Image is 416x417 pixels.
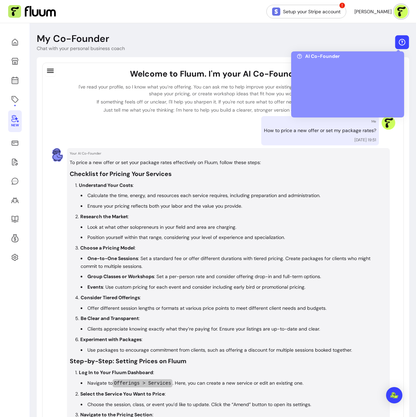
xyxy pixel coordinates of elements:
strong: Events [87,284,103,290]
a: Settings [8,249,22,266]
strong: Log In to Your Fluum Dashboard [79,369,153,375]
img: Stripe Icon [272,7,280,16]
strong: Select the Service You Want to Price [80,391,165,397]
li: Choose the session, class, or event you’d like to update. Click the “Amend” button to open its se... [81,401,387,408]
h1: Welcome to Fluum. I'm your AI Co-Founder. ✨ [75,68,371,79]
strong: Choose a Pricing Model [80,245,135,251]
p: If something feels off or unclear, I'll help you sharpen it. If you're not sure what to offer nex... [75,98,371,105]
p: : [79,182,134,188]
li: Position yourself within that range, considering your level of experience and specialization. [81,234,387,241]
li: Offer different session lengths or formats at various price points to meet different client needs... [81,304,387,312]
li: : Set a per-person rate and consider offering drop-in and full-term options. [81,273,387,280]
li: Look at what other solopreneurs in your field and area are charging. [81,223,387,231]
li: Navigate to . Here, you can create a new service or edit an existing one. [81,379,387,387]
a: My Co-Founder [8,110,22,132]
a: Refer & Earn [8,230,22,246]
img: avatar [394,5,408,18]
span: ! [339,2,346,9]
strong: Consider Tiered Offerings [81,294,140,301]
p: [DATE] 19:51 [354,137,376,143]
span: AI Co-Founder [305,53,340,60]
li: Clients appreciate knowing exactly what they’re paying for. Ensure your listings are up-to-date a... [81,325,387,333]
p: My Co-Founder [37,33,109,45]
strong: One-to-One Sessions [87,255,138,261]
a: Calendar [8,72,22,89]
a: Clients [8,192,22,208]
a: Home [8,34,22,50]
a: Resources [8,211,22,227]
li: Calculate the time, energy, and resources each service requires, including preparation and admini... [81,192,387,199]
li: : Set a standard fee or offer different durations with tiered pricing. Create packages for client... [81,255,387,270]
h3: Checklist for Pricing Your Services [70,169,387,179]
p: : [80,336,143,342]
li: Ensure your pricing reflects both your labor and the value you provide. [81,202,387,210]
a: Sales [8,135,22,151]
img: Provider image [382,116,395,130]
img: AI Co-Founder avatar [51,148,64,162]
p: : [81,315,140,321]
div: Open Intercom Messenger [386,387,402,403]
img: Fluum Logo [8,5,56,18]
p: To price a new offer or set your package rates effectively on Fluum, follow these steps: [70,159,387,166]
strong: Group Classes or Workshops [87,273,154,279]
p: : [81,294,141,301]
p: Just tell me what you're thinking: I'm here to help you build a clearer, stronger version of what... [75,107,371,113]
span: New [11,123,19,128]
p: Your AI Co-Founder [70,151,387,156]
h3: Step-by-Step: Setting Prices on Fluum [70,356,387,366]
p: : [80,391,166,397]
a: Offerings [8,91,22,108]
strong: Experiment with Packages [80,336,142,342]
a: Setup your Stripe account [266,5,346,18]
strong: Be Clear and Transparent [81,315,139,321]
li: Use packages to encourage commitment from clients, such as offering a discount for multiple sessi... [81,346,387,354]
strong: Understand Your Costs [79,182,133,188]
span: [PERSON_NAME] [354,8,392,15]
a: My Messages [8,173,22,189]
a: My Page [8,53,22,69]
p: : [79,369,154,375]
p: How to price a new offer or set my package rates? [264,127,376,134]
li: : Use custom pricing for each event and consider including early bird or promotional pricing. [81,283,387,291]
code: Offerings > Services [113,379,172,387]
p: : [80,245,136,251]
p: Chat with your personal business coach [37,45,125,52]
p: Me [371,119,376,124]
p: I've read your profile, so I know what you’re offering. You can ask me to help improve your exist... [75,83,371,97]
p: : [80,213,129,220]
a: Waivers [8,154,22,170]
strong: Research the Market [80,213,128,220]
